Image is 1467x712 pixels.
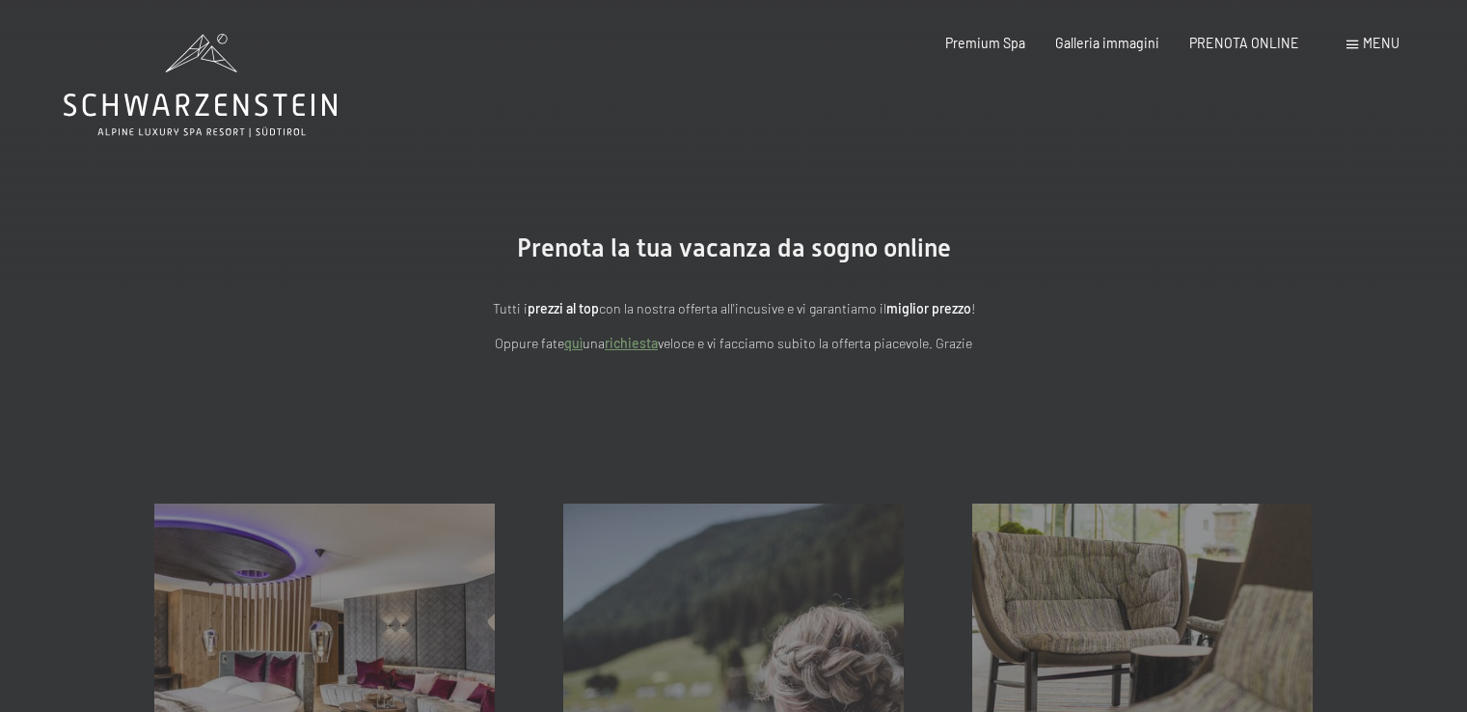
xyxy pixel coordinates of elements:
[310,333,1158,355] p: Oppure fate una veloce e vi facciamo subito la offerta piacevole. Grazie
[1055,35,1159,51] a: Galleria immagini
[886,300,971,316] strong: miglior prezzo
[1363,35,1399,51] span: Menu
[528,300,599,316] strong: prezzi al top
[1189,35,1299,51] a: PRENOTA ONLINE
[564,335,583,351] a: quì
[605,335,658,351] a: richiesta
[945,35,1025,51] a: Premium Spa
[517,233,951,262] span: Prenota la tua vacanza da sogno online
[310,298,1158,320] p: Tutti i con la nostra offerta all'incusive e vi garantiamo il !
